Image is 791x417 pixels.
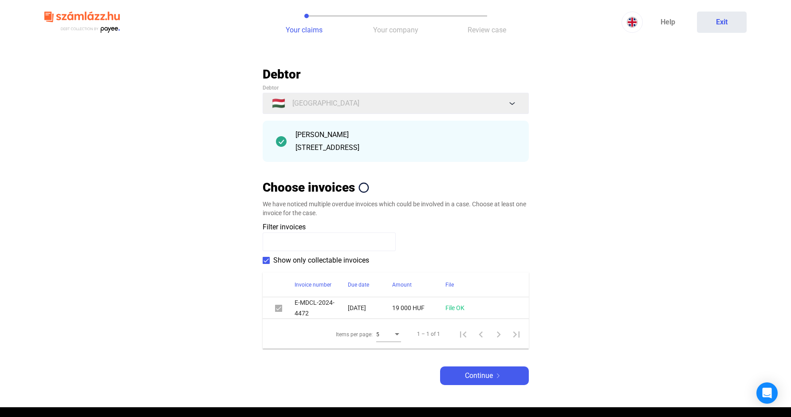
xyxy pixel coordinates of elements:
[472,325,490,343] button: Previous page
[756,382,778,404] div: Open Intercom Messenger
[263,223,306,231] span: Filter invoices
[348,279,369,290] div: Due date
[286,26,323,34] span: Your claims
[295,142,516,153] div: [STREET_ADDRESS]
[392,279,445,290] div: Amount
[273,255,369,266] span: Show only collectable invoices
[490,325,508,343] button: Next page
[263,180,355,195] h2: Choose invoices
[454,325,472,343] button: First page
[295,297,348,319] td: E-MDCL-2024-4472
[263,85,279,91] span: Debtor
[272,98,285,109] span: 🇭🇺
[417,329,440,339] div: 1 – 1 of 1
[697,12,747,33] button: Exit
[292,98,359,109] span: [GEOGRAPHIC_DATA]
[622,12,643,33] button: EN
[445,304,464,311] a: File OK
[295,130,516,140] div: [PERSON_NAME]
[263,67,529,82] h2: Debtor
[336,329,373,340] div: Items per page:
[376,329,401,339] mat-select: Items per page:
[295,279,331,290] div: Invoice number
[295,279,348,290] div: Invoice number
[263,93,529,114] button: 🇭🇺[GEOGRAPHIC_DATA]
[373,26,418,34] span: Your company
[348,279,392,290] div: Due date
[493,374,504,378] img: arrow-right-white
[445,279,454,290] div: File
[508,325,525,343] button: Last page
[392,297,445,319] td: 19 000 HUF
[445,279,518,290] div: File
[440,366,529,385] button: Continuearrow-right-white
[348,297,392,319] td: [DATE]
[276,136,287,147] img: checkmark-darker-green-circle
[643,12,693,33] a: Help
[468,26,506,34] span: Review case
[627,17,638,28] img: EN
[263,200,529,217] div: We have noticed multiple overdue invoices which could be involved in a case. Choose at least one ...
[465,370,493,381] span: Continue
[44,8,120,37] img: szamlazzhu-logo
[392,279,412,290] div: Amount
[376,331,379,338] span: 5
